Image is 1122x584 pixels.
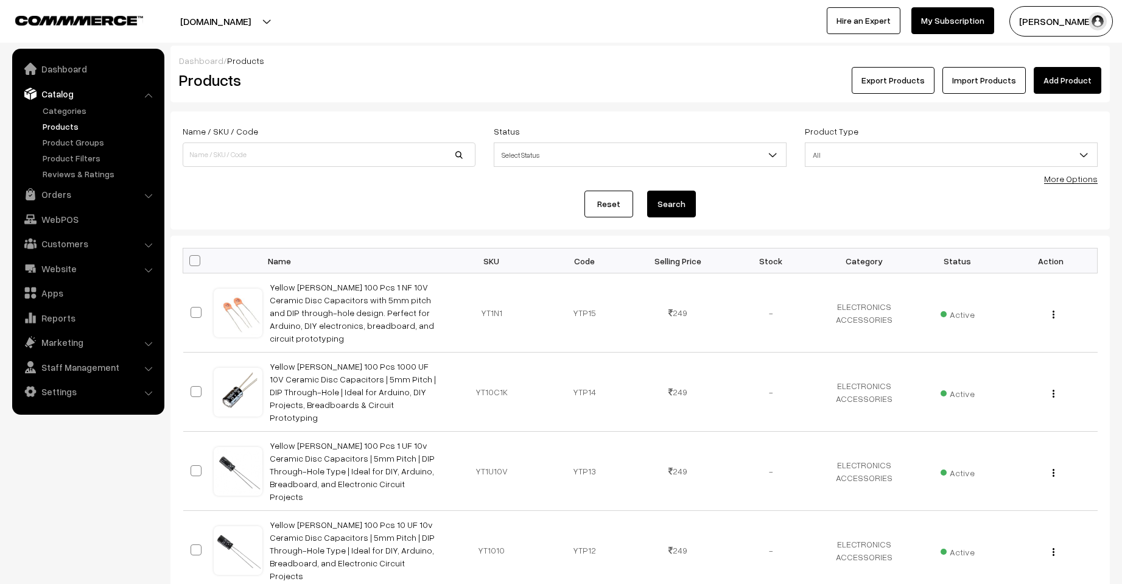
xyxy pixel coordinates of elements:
[494,142,787,167] span: Select Status
[1053,469,1054,477] img: Menu
[941,463,975,479] span: Active
[1089,12,1107,30] img: user
[1053,548,1054,556] img: Menu
[15,233,160,255] a: Customers
[724,248,818,273] th: Stock
[270,361,436,423] a: Yellow [PERSON_NAME] 100 Pcs 1000 UF 10V Ceramic Disc Capacitors | 5mm Pitch | DIP Through-Hole |...
[1053,311,1054,318] img: Menu
[818,353,911,432] td: ELECTRONICS ACCESSORIES
[1009,6,1113,37] button: [PERSON_NAME]
[494,125,520,138] label: Status
[15,183,160,205] a: Orders
[1044,174,1098,184] a: More Options
[445,353,538,432] td: YT10C1K
[538,248,631,273] th: Code
[262,248,445,273] th: Name
[942,67,1026,94] a: Import Products
[270,440,435,502] a: Yellow [PERSON_NAME] 100 Pcs 1 UF 10v Ceramic Disc Capacitors | 5mm Pitch | DIP Through-Hole Type...
[805,142,1098,167] span: All
[15,83,160,105] a: Catalog
[941,384,975,400] span: Active
[805,144,1097,166] span: All
[724,353,818,432] td: -
[941,543,975,558] span: Active
[40,120,160,133] a: Products
[40,104,160,117] a: Categories
[631,432,724,511] td: 249
[1004,248,1097,273] th: Action
[538,353,631,432] td: YTP14
[40,167,160,180] a: Reviews & Ratings
[15,307,160,329] a: Reports
[15,58,160,80] a: Dashboard
[15,16,143,25] img: COMMMERCE
[179,55,223,66] a: Dashboard
[445,432,538,511] td: YT1U10V
[270,519,435,581] a: Yellow [PERSON_NAME] 100 Pcs 10 UF 10v Ceramic Disc Capacitors | 5mm Pitch | DIP Through-Hole Typ...
[179,54,1101,67] div: /
[852,67,934,94] button: Export Products
[270,282,434,343] a: Yellow [PERSON_NAME] 100 Pcs 1 NF 10V Ceramic Disc Capacitors with 5mm pitch and DIP through-hole...
[445,248,538,273] th: SKU
[631,353,724,432] td: 249
[40,152,160,164] a: Product Filters
[1053,390,1054,398] img: Menu
[724,273,818,353] td: -
[1034,67,1101,94] a: Add Product
[818,432,911,511] td: ELECTRONICS ACCESSORIES
[15,282,160,304] a: Apps
[538,273,631,353] td: YTP15
[631,273,724,353] td: 249
[805,125,858,138] label: Product Type
[179,71,474,90] h2: Products
[941,305,975,321] span: Active
[494,144,786,166] span: Select Status
[445,273,538,353] td: YT1N1
[818,273,911,353] td: ELECTRONICS ACCESSORIES
[15,331,160,353] a: Marketing
[584,191,633,217] a: Reset
[631,248,724,273] th: Selling Price
[183,125,258,138] label: Name / SKU / Code
[724,432,818,511] td: -
[647,191,696,217] button: Search
[15,258,160,280] a: Website
[827,7,900,34] a: Hire an Expert
[818,248,911,273] th: Category
[911,248,1004,273] th: Status
[40,136,160,149] a: Product Groups
[227,55,264,66] span: Products
[15,381,160,403] a: Settings
[183,142,475,167] input: Name / SKU / Code
[538,432,631,511] td: YTP13
[15,12,122,27] a: COMMMERCE
[911,7,994,34] a: My Subscription
[15,356,160,378] a: Staff Management
[15,208,160,230] a: WebPOS
[138,6,293,37] button: [DOMAIN_NAME]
